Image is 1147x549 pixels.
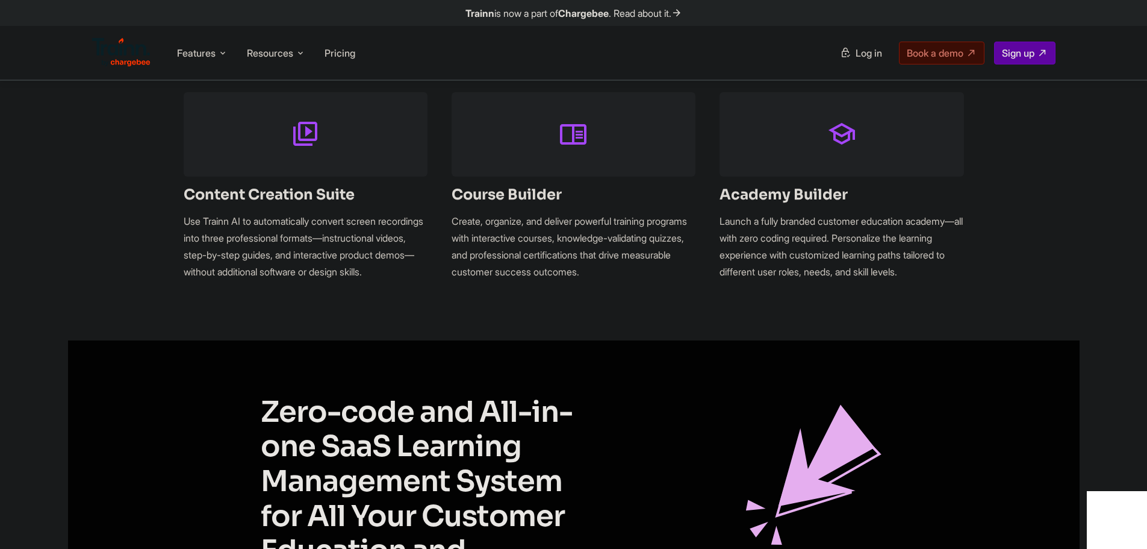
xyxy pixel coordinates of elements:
[994,42,1055,64] a: Sign up
[465,7,494,19] b: Trainn
[184,186,427,203] h3: Content Creation Suite
[907,47,963,59] span: Book a demo
[452,186,695,203] h3: Course Builder
[720,213,963,280] p: Launch a fully branded customer education academy—all with zero coding required. Personalize the ...
[452,213,695,280] p: Create, organize, and deliver powerful training programs with interactive courses, knowledge-vali...
[1087,491,1147,549] iframe: Chat Widget
[177,46,216,60] span: Features
[1002,47,1034,59] span: Sign up
[247,46,293,60] span: Resources
[325,47,355,59] a: Pricing
[720,186,963,203] h3: Academy Builder
[184,213,427,280] p: Use Trainn AI to automatically convert screen recordings into three professional formats—instruct...
[899,42,984,64] a: Book a demo
[558,7,609,19] b: Chargebee
[833,42,889,64] a: Log in
[92,38,151,67] img: Trainn Logo
[856,47,882,59] span: Log in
